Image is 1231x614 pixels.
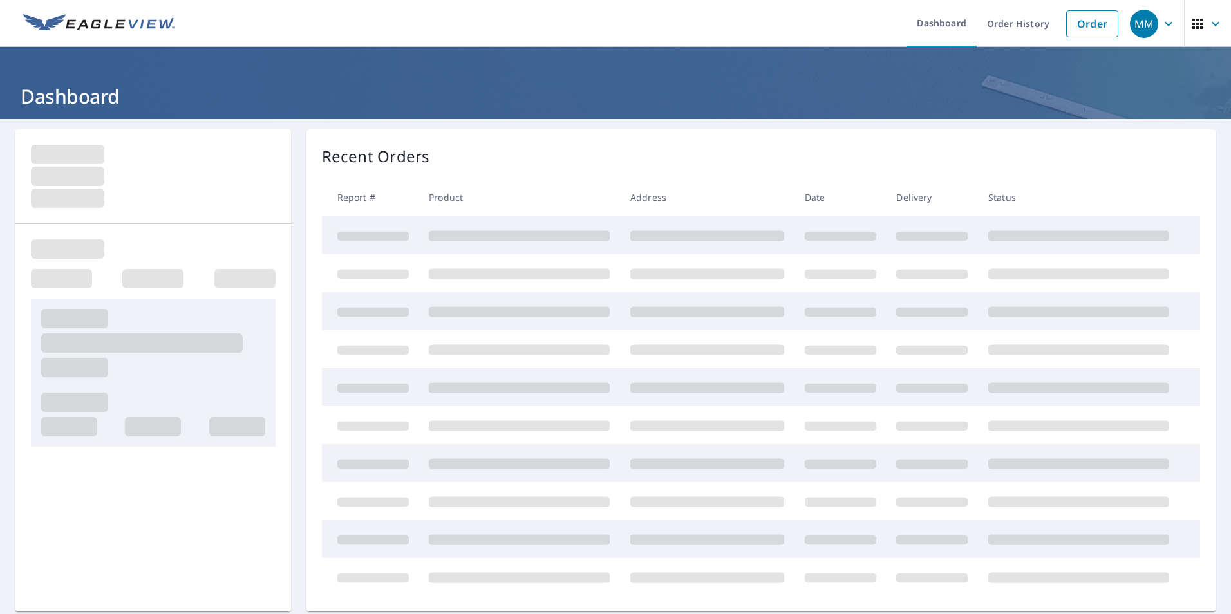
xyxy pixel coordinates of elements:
div: MM [1130,10,1158,38]
th: Address [620,178,794,216]
th: Status [978,178,1179,216]
th: Product [418,178,620,216]
th: Delivery [886,178,978,216]
th: Date [794,178,887,216]
a: Order [1066,10,1118,37]
img: EV Logo [23,14,175,33]
h1: Dashboard [15,83,1216,109]
p: Recent Orders [322,145,430,168]
th: Report # [322,178,419,216]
